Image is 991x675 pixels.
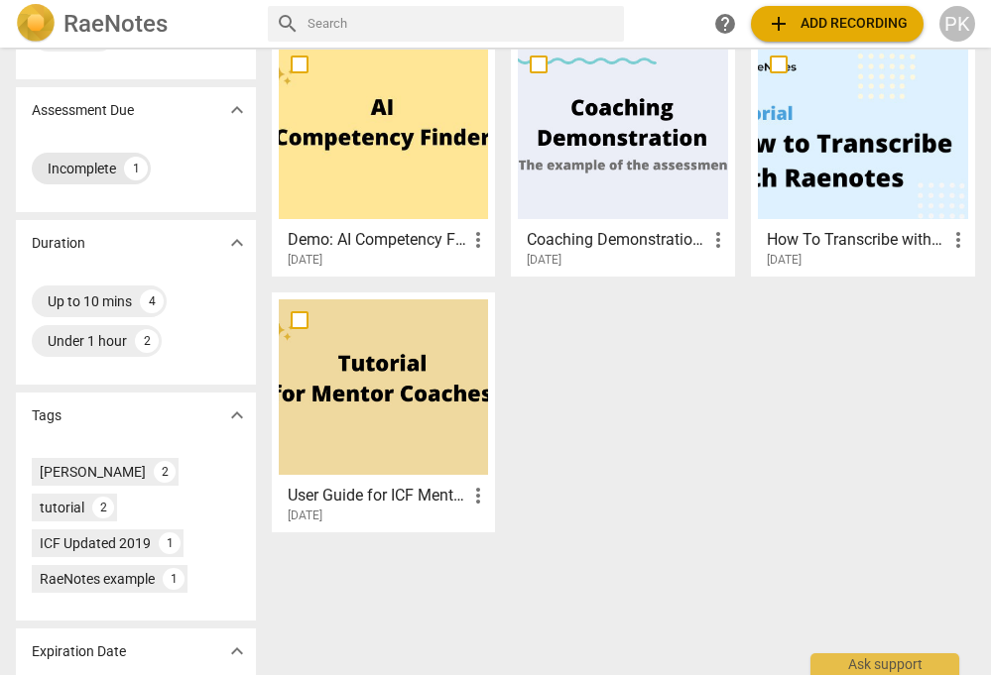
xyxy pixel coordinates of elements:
[124,157,148,180] div: 1
[225,403,249,427] span: expand_more
[758,44,968,268] a: How To Transcribe with [PERSON_NAME][DATE]
[713,12,737,36] span: help
[40,462,146,482] div: [PERSON_NAME]
[225,231,249,255] span: expand_more
[16,4,56,44] img: Logo
[225,98,249,122] span: expand_more
[288,228,467,252] h3: Demo: AI Competency Finder
[40,498,84,517] div: tutorial
[767,228,946,252] h3: How To Transcribe with RaeNotes
[48,331,127,351] div: Under 1 hour
[92,497,114,518] div: 2
[32,233,85,254] p: Duration
[810,653,959,675] div: Ask support
[518,44,728,268] a: Coaching Demonstration (Example)[DATE]
[706,228,730,252] span: more_vert
[222,400,252,430] button: Show more
[767,252,802,269] span: [DATE]
[279,44,489,268] a: Demo: AI Competency Finder[DATE]
[222,636,252,666] button: Show more
[32,100,134,121] p: Assessment Due
[946,228,970,252] span: more_vert
[939,6,975,42] button: PK
[159,532,181,554] div: 1
[48,159,116,178] div: Incomplete
[16,4,252,44] a: LogoRaeNotes
[163,568,185,590] div: 1
[48,291,132,311] div: Up to 10 mins
[276,12,300,36] span: search
[32,405,62,426] p: Tags
[135,329,159,353] div: 2
[308,8,616,40] input: Search
[288,507,322,524] span: [DATE]
[466,484,490,507] span: more_vert
[222,95,252,125] button: Show more
[279,299,489,523] a: User Guide for ICF Mentor Coaches[DATE]
[767,12,791,36] span: add
[751,6,924,42] button: Upload
[767,12,908,36] span: Add recording
[466,228,490,252] span: more_vert
[288,252,322,269] span: [DATE]
[225,639,249,663] span: expand_more
[40,533,151,553] div: ICF Updated 2019
[140,289,164,313] div: 4
[63,10,168,38] h2: RaeNotes
[288,484,467,507] h3: User Guide for ICF Mentor Coaches
[154,461,176,483] div: 2
[222,228,252,258] button: Show more
[527,252,561,269] span: [DATE]
[32,641,126,662] p: Expiration Date
[527,228,706,252] h3: Coaching Demonstration (Example)
[40,569,155,589] div: RaeNotes example
[707,6,743,42] a: Help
